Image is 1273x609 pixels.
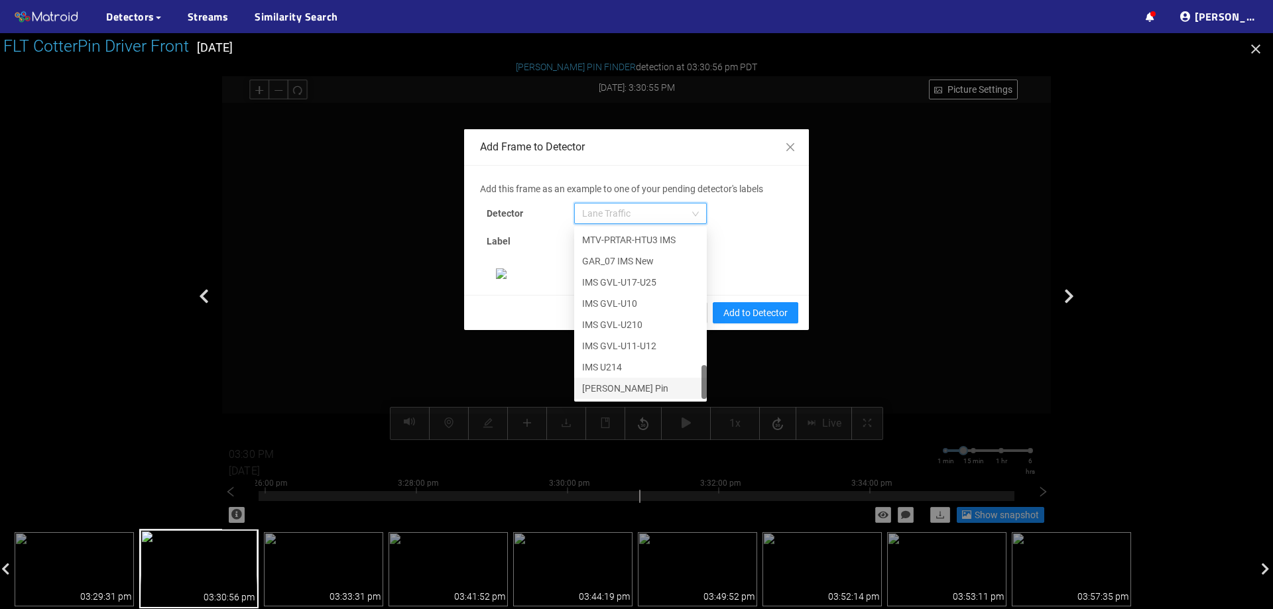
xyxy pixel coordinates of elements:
[574,229,707,250] div: MTV-PRTAR-HTU3 IMS
[785,142,796,152] span: close
[574,272,707,293] div: IMS GVL-U17-U25
[197,40,233,54] span: [DATE]
[574,335,707,357] div: IMS GVL-U11-U12
[723,305,788,320] span: Add to Detector
[582,203,699,223] span: Lane Traffic
[264,532,383,606] img: 1754606011.162857.jpg
[106,9,154,25] span: Detectors
[574,357,707,378] div: IMS U214
[574,378,707,399] div: Cotter Pin
[516,62,636,72] span: [PERSON_NAME] PIN FINDER
[487,206,523,221] label: Detector
[582,233,699,247] div: MTV-PRTAR-HTU3 IMS
[582,275,699,290] div: IMS GVL-U17-U25
[487,234,511,249] label: Label
[13,7,80,27] img: Matroid logo
[574,250,707,272] div: GAR_07 IMS New
[713,302,798,323] button: Add to Detector
[762,532,882,606] img: 1754607134.518857.jpg
[582,360,699,374] div: IMS U214
[496,268,778,279] img: ea7b5ac3-6e5f-429d-9bc2-f69bcec037d0
[772,129,809,166] button: Close
[574,314,707,335] div: IMS GVL-U210
[188,9,229,25] a: Streams
[1012,532,1131,606] img: 1754607455.637861.jpg
[582,254,699,268] div: GAR_07 IMS New
[582,296,699,311] div: IMS GVL-U10
[638,532,757,606] img: 1754606992.473857.jpg
[582,339,699,353] div: IMS GVL-U11-U12
[513,532,633,606] img: 1754606659.367857.jpg
[480,182,793,196] div: Add this frame as an example to one of your pending detector's labels
[516,62,757,72] span: detection at 03:30:56 pm PDT
[582,381,699,396] div: [PERSON_NAME] Pin
[204,590,255,604] div: 03:30:56 pm
[139,529,259,608] img: 1754605856.096327.jpg
[887,532,1006,606] img: 1754607191.553861.jpg
[255,9,338,25] a: Similarity Search
[574,293,707,314] div: IMS GVL-U10
[389,532,508,606] img: 1754606512.321857.jpg
[582,317,699,332] div: IMS GVL-U210
[480,140,793,154] div: Add Frame to Detector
